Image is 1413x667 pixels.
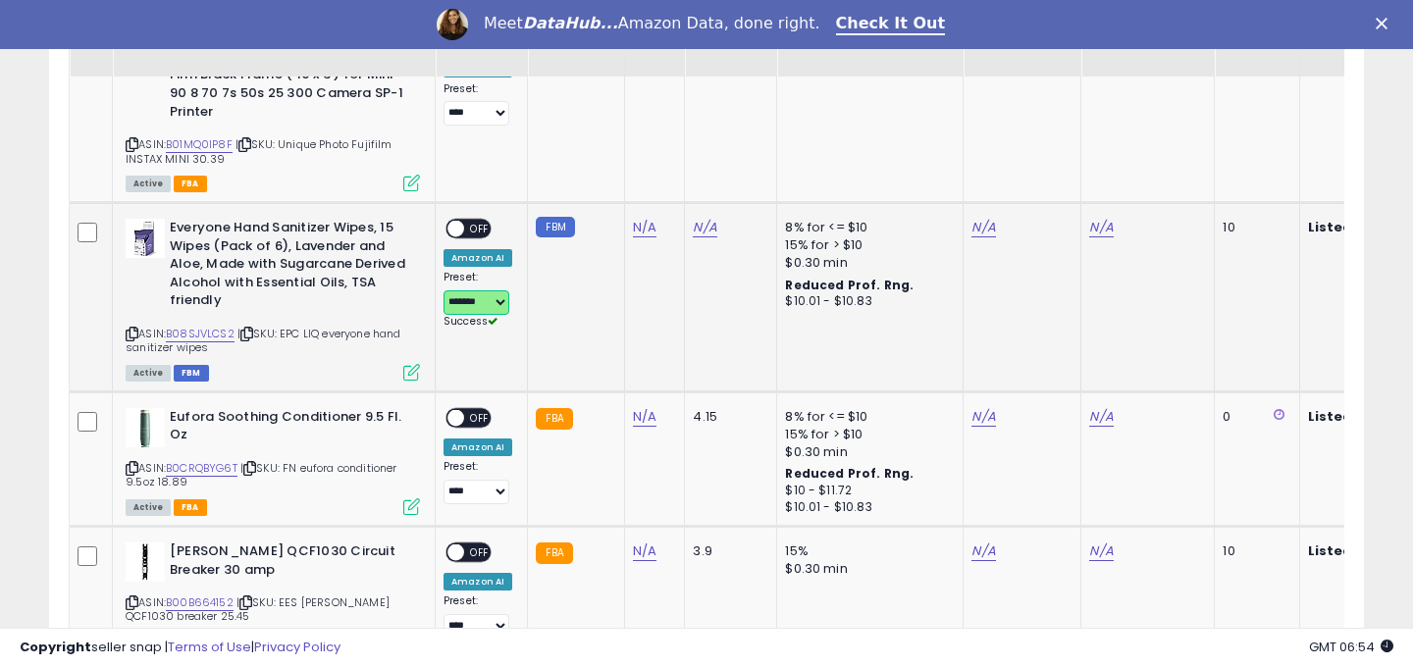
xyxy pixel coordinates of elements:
b: Reduced Prof. Rng. [785,277,914,293]
div: 8% for <= $10 [785,219,948,236]
b: Listed Price: [1308,541,1397,560]
b: Listed Price: [1308,218,1397,236]
div: ASIN: [126,219,420,379]
div: 15% [785,542,948,560]
a: B0CRQBYG6T [166,460,237,477]
img: Profile image for Georgie [437,9,468,40]
span: OFF [464,544,496,561]
div: 8% for <= $10 [785,408,948,426]
span: All listings currently available for purchase on Amazon [126,365,171,382]
img: 21xcGVmRexL._SL40_.jpg [126,408,165,447]
i: DataHub... [523,14,618,32]
b: Everyone Hand Sanitizer Wipes, 15 Wipes (Pack of 6), Lavender and Aloe, Made with Sugarcane Deriv... [170,219,408,315]
b: [PERSON_NAME] QCF1030 Circuit Breaker 30 amp [170,542,408,584]
b: Listed Price: [1308,407,1397,426]
small: FBM [536,217,574,237]
div: $0.30 min [785,560,948,578]
a: B00B664152 [166,594,234,611]
div: $10.01 - $10.83 [785,293,948,310]
b: Reduced Prof. Rng. [785,465,914,482]
span: All listings currently available for purchase on Amazon [126,176,171,192]
div: 4.15 [693,408,761,426]
a: B01MQ0IP8F [166,136,233,153]
span: 2025-09-6 06:54 GMT [1309,638,1393,656]
small: FBA [536,542,572,564]
div: ASIN: [126,542,420,647]
a: N/A [1089,407,1113,427]
a: N/A [971,407,995,427]
div: 10 [1223,219,1283,236]
div: Preset: [444,594,512,639]
div: Preset: [444,82,512,127]
a: B08SJVLCS2 [166,326,235,342]
span: FBA [174,499,207,516]
div: 15% for > $10 [785,236,948,254]
a: N/A [1089,541,1113,561]
img: 21AaDLdOjuL._SL40_.jpg [126,542,165,582]
a: N/A [1089,218,1113,237]
div: 10 [1223,542,1283,560]
div: Amazon AI [444,249,512,267]
span: | SKU: Unique Photo Fujifilm INSTAX MINI 30.39 [126,136,392,166]
div: $0.30 min [785,443,948,461]
span: | SKU: EES [PERSON_NAME] QCF1030 breaker 25.45 [126,594,390,624]
span: Success [444,314,497,329]
div: Close [1376,18,1395,29]
div: 0 [1223,408,1283,426]
div: Amazon AI [444,438,512,456]
span: OFF [464,221,496,237]
a: N/A [633,218,656,237]
div: 15% for > $10 [785,426,948,443]
div: $10 - $11.72 [785,483,948,499]
b: Eufora Soothing Conditioner 9.5 Fl. Oz [170,408,408,449]
span: | SKU: EPC LIQ everyone hand sanitizer wipes [126,326,401,355]
div: Preset: [444,460,512,504]
span: FBM [174,365,209,382]
span: FBA [174,176,207,192]
span: | SKU: FN eufora conditioner 9.5oz 18.89 [126,460,397,489]
div: Amazon AI [444,573,512,590]
div: Preset: [444,271,512,329]
span: All listings currently available for purchase on Amazon [126,499,171,516]
b: Fujifilm Instax Mini Instant Film BLACK FRAME 3-PACK BUNDLE SET , Film Black Frame ( 10 x 3 ) for... [170,29,408,126]
span: OFF [464,409,496,426]
strong: Copyright [20,638,91,656]
a: N/A [633,541,656,561]
img: 31Dr5PnM6RL._SL40_.jpg [126,219,165,258]
a: Terms of Use [168,638,251,656]
div: $10.01 - $10.83 [785,499,948,516]
a: N/A [693,218,716,237]
div: 3.9 [693,542,761,560]
div: seller snap | | [20,639,340,657]
div: ASIN: [126,29,420,189]
a: Privacy Policy [254,638,340,656]
a: Check It Out [836,14,946,35]
a: N/A [971,541,995,561]
div: $0.30 min [785,254,948,272]
div: ASIN: [126,408,420,513]
a: N/A [971,218,995,237]
a: N/A [633,407,656,427]
div: Meet Amazon Data, done right. [484,14,820,33]
small: FBA [536,408,572,430]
